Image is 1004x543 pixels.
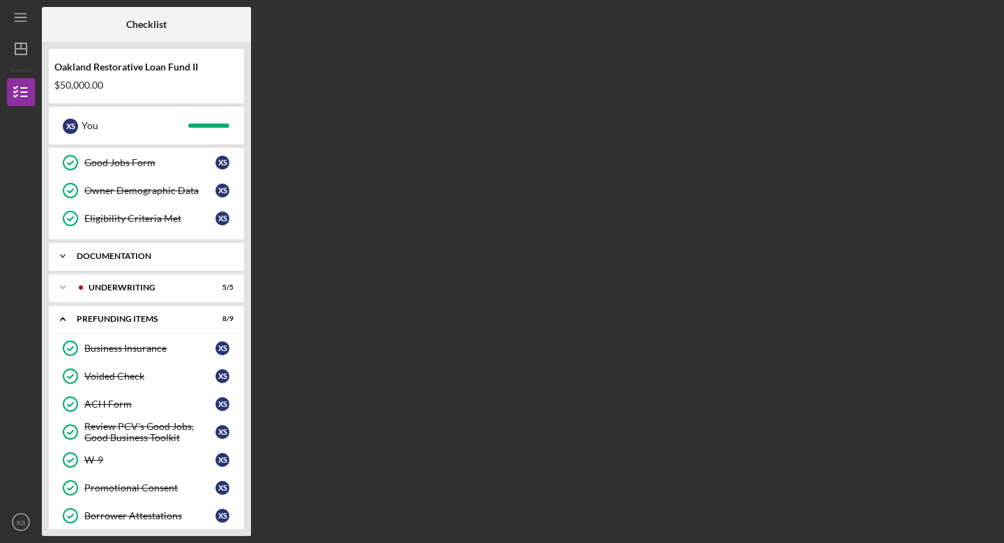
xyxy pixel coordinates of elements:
div: You [82,114,188,137]
b: Checklist [126,19,167,30]
div: X S [215,481,229,495]
div: ACH Form [84,399,215,410]
div: Borrower Attestations [84,510,215,521]
div: X S [215,425,229,439]
div: Business Insurance [84,343,215,354]
div: X S [215,184,229,198]
div: X S [215,397,229,411]
div: Voided Check [84,371,215,382]
a: Review PCV's Good Jobs, Good Business ToolkitXS [56,418,237,446]
a: Eligibility Criteria MetXS [56,204,237,232]
a: Borrower AttestationsXS [56,502,237,530]
div: X S [215,341,229,355]
div: X S [215,369,229,383]
div: Underwriting [89,283,199,292]
div: W-9 [84,454,215,466]
div: X S [63,119,78,134]
div: Good Jobs Form [84,157,215,168]
div: Owner Demographic Data [84,185,215,196]
div: 8 / 9 [208,315,234,323]
div: X S [215,156,229,170]
a: Owner Demographic DataXS [56,177,237,204]
div: Oakland Restorative Loan Fund II [54,61,238,73]
div: X S [215,453,229,467]
div: 5 / 5 [208,283,234,292]
div: Eligibility Criteria Met [84,213,215,224]
div: Prefunding Items [77,315,199,323]
text: XS [17,519,26,526]
button: XS [7,508,35,536]
a: Business InsuranceXS [56,334,237,362]
a: Voided CheckXS [56,362,237,390]
div: X S [215,509,229,523]
a: Good Jobs FormXS [56,149,237,177]
div: $50,000.00 [54,80,238,91]
a: ACH FormXS [56,390,237,418]
a: W-9XS [56,446,237,474]
div: X S [215,211,229,225]
div: Documentation [77,252,227,260]
div: Promotional Consent [84,482,215,493]
div: Review PCV's Good Jobs, Good Business Toolkit [84,421,215,443]
a: Promotional ConsentXS [56,474,237,502]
